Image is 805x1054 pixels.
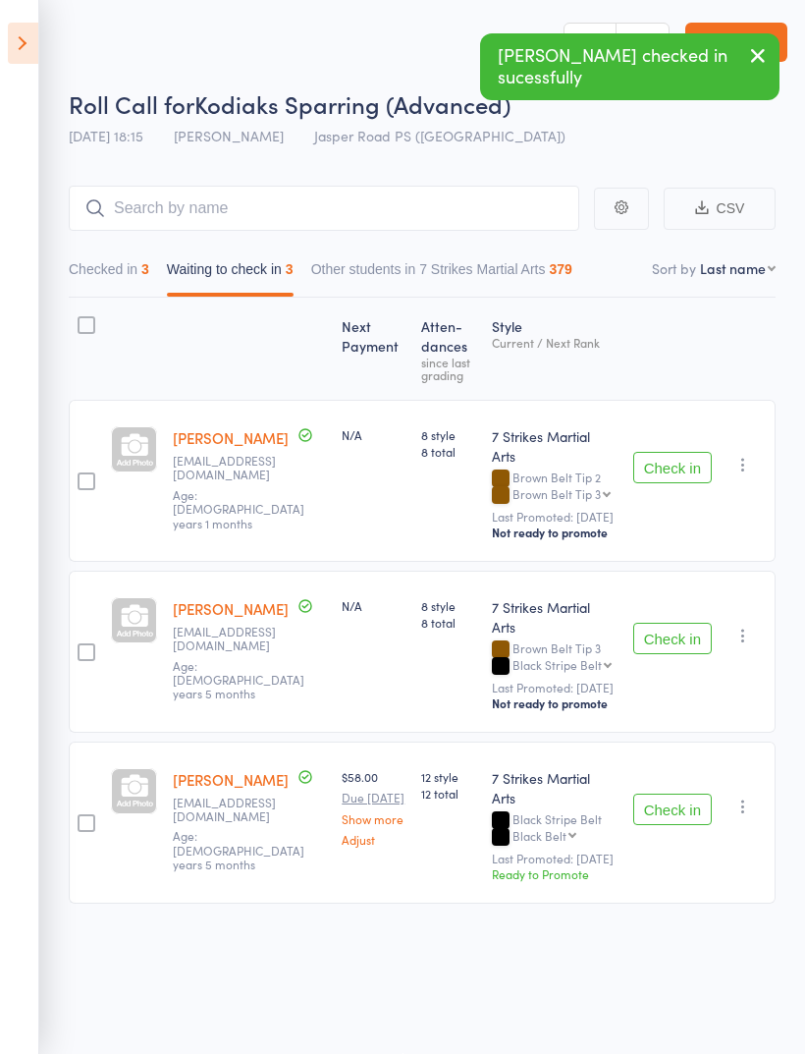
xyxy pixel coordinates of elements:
small: shilpadewan13@gmail.com [173,454,300,482]
button: Waiting to check in3 [167,251,294,297]
a: Show more [342,812,404,825]
small: Last Promoted: [DATE] [492,681,617,694]
button: Check in [633,794,712,825]
input: Search by name [69,186,579,231]
span: Age: [DEMOGRAPHIC_DATA] years 1 months [173,486,304,531]
span: Roll Call for [69,87,194,120]
button: Check in [633,623,712,654]
small: Last Promoted: [DATE] [492,510,617,524]
a: [PERSON_NAME] [173,427,289,448]
div: Ready to Promote [492,865,617,882]
small: Last Promoted: [DATE] [492,852,617,865]
div: 3 [286,261,294,277]
div: 379 [550,261,572,277]
div: 7 Strikes Martial Arts [492,768,617,807]
a: [PERSON_NAME] [173,769,289,790]
button: Checked in3 [69,251,149,297]
label: Sort by [652,258,696,278]
span: 12 total [421,785,476,802]
div: Style [484,306,625,391]
div: Black Stripe Belt [512,658,602,671]
button: Check in [633,452,712,483]
span: 12 style [421,768,476,785]
div: N/A [342,426,404,443]
small: bilal.qamar86@gmail.com [173,796,300,824]
div: N/A [342,597,404,614]
div: 3 [141,261,149,277]
div: Brown Belt Tip 2 [492,471,617,504]
div: Black Stripe Belt [492,812,617,846]
div: since last grading [421,356,476,381]
span: Kodiaks Sparring (Advanced) [194,87,510,120]
span: 8 style [421,426,476,443]
span: 8 total [421,443,476,460]
button: Other students in 7 Strikes Martial Arts379 [311,251,572,297]
div: Not ready to promote [492,525,617,540]
span: Age: [DEMOGRAPHIC_DATA] years 5 months [173,657,304,702]
div: Current / Next Rank [492,336,617,349]
a: [PERSON_NAME] [173,598,289,619]
div: Last name [700,258,766,278]
div: Atten­dances [413,306,484,391]
div: $58.00 [342,768,404,846]
a: Adjust [342,833,404,846]
button: CSV [664,188,776,230]
div: Next Payment [334,306,412,391]
small: Due [DATE] [342,791,404,804]
div: 7 Strikes Martial Arts [492,597,617,637]
div: Brown Belt Tip 3 [512,487,601,500]
small: shilpadewan13@gmail.com [173,625,300,653]
div: Not ready to promote [492,695,617,711]
div: Brown Belt Tip 3 [492,641,617,675]
span: [PERSON_NAME] [174,126,284,145]
div: [PERSON_NAME] checked in sucessfully [480,33,779,100]
span: [DATE] 18:15 [69,126,143,145]
span: Jasper Road PS ([GEOGRAPHIC_DATA]) [314,126,565,145]
span: Age: [DEMOGRAPHIC_DATA] years 5 months [173,827,304,872]
span: 8 style [421,597,476,614]
div: Black Belt [512,829,566,842]
div: 7 Strikes Martial Arts [492,426,617,466]
a: Exit roll call [685,23,787,62]
span: 8 total [421,614,476,631]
